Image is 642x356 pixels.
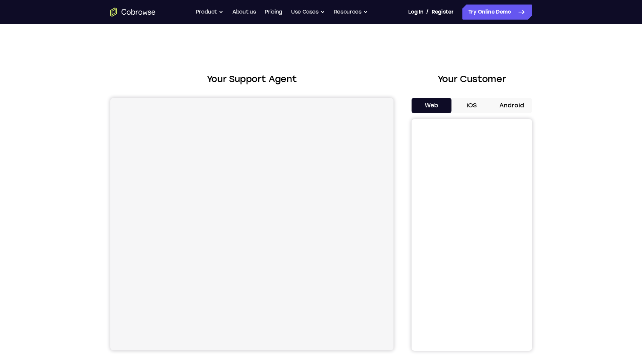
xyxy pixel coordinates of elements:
[412,72,532,86] h2: Your Customer
[291,5,325,20] button: Use Cases
[492,98,532,113] button: Android
[110,8,156,17] a: Go to the home page
[232,5,256,20] a: About us
[265,5,282,20] a: Pricing
[110,72,393,86] h2: Your Support Agent
[412,98,452,113] button: Web
[110,98,393,350] iframe: Agent
[462,5,532,20] a: Try Online Demo
[334,5,368,20] button: Resources
[451,98,492,113] button: iOS
[432,5,453,20] a: Register
[426,8,429,17] span: /
[408,5,423,20] a: Log In
[196,5,224,20] button: Product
